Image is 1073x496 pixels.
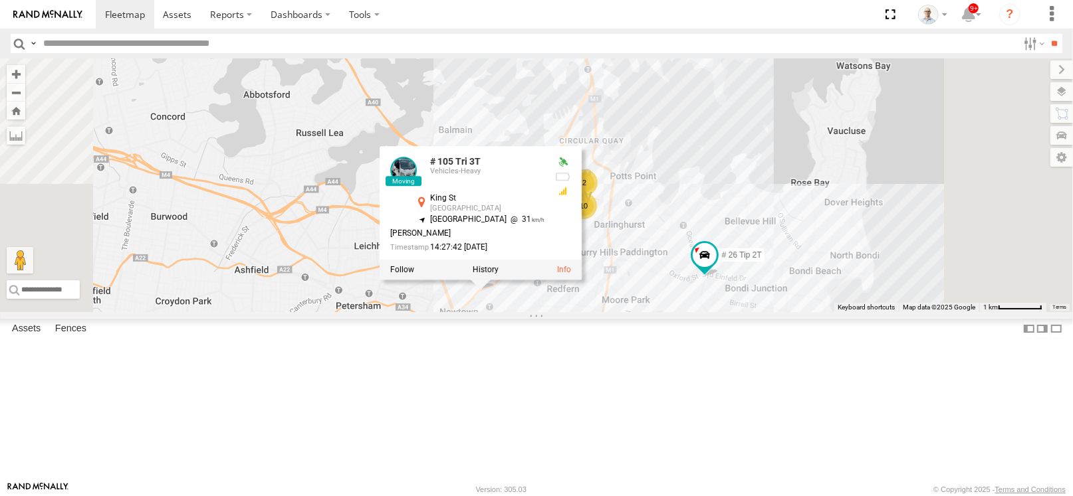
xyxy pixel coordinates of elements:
a: Terms and Conditions [995,485,1066,493]
button: Zoom out [7,83,25,102]
div: 10 [570,193,597,219]
div: No battery health information received from this device. [555,172,571,183]
div: © Copyright 2025 - [933,485,1066,493]
label: Hide Summary Table [1050,319,1063,338]
div: [PERSON_NAME] [390,229,544,238]
span: # 26 Tip 2T [722,250,762,260]
div: Version: 305.03 [476,485,527,493]
span: 1 km [983,303,998,311]
div: Date/time of location update [390,244,544,252]
a: View Asset Details [557,266,571,275]
label: View Asset History [473,266,499,275]
div: [GEOGRAPHIC_DATA] [430,205,544,212]
label: Dock Summary Table to the Left [1022,319,1036,338]
label: Map Settings [1050,148,1073,167]
button: Zoom Home [7,102,25,120]
label: Measure [7,126,25,145]
div: Valid GPS Fix [555,157,571,168]
label: Dock Summary Table to the Right [1036,319,1049,338]
div: Kurt Byers [913,5,952,25]
div: 2 [571,169,598,196]
span: [GEOGRAPHIC_DATA] [430,214,507,224]
div: Vehicles-Heavy [430,167,544,175]
label: Assets [5,319,47,338]
i: ? [999,4,1020,25]
button: Drag Pegman onto the map to open Street View [7,247,33,274]
a: Terms [1053,305,1067,310]
button: Map Scale: 1 km per 63 pixels [979,303,1046,312]
span: Map data ©2025 Google [903,303,975,311]
a: # 105 Tri 3T [430,157,481,167]
div: King St [430,195,544,203]
label: Fences [49,319,93,338]
img: rand-logo.svg [13,10,82,19]
div: GSM Signal = 3 [555,186,571,197]
a: View Asset Details [390,157,417,184]
a: Visit our Website [7,483,68,496]
label: Realtime tracking of Asset [390,266,414,275]
button: Zoom in [7,65,25,83]
button: Keyboard shortcuts [838,303,895,312]
label: Search Filter Options [1018,34,1047,53]
label: Search Query [28,34,39,53]
span: 31 [507,214,544,224]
